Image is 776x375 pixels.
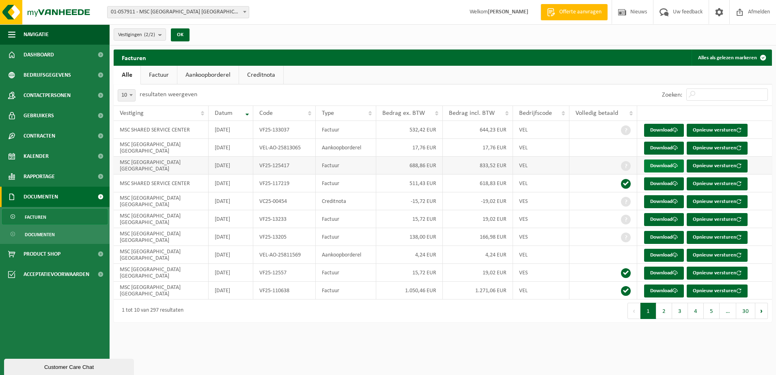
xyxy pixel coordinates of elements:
[316,264,376,282] td: Factuur
[488,9,528,15] strong: [PERSON_NAME]
[114,66,140,84] a: Alle
[24,106,54,126] span: Gebruikers
[114,282,209,300] td: MSC [GEOGRAPHIC_DATA] [GEOGRAPHIC_DATA]
[513,264,569,282] td: VES
[209,228,254,246] td: [DATE]
[253,282,316,300] td: VF25-110638
[443,121,513,139] td: 644,23 EUR
[177,66,239,84] a: Aankoopborderel
[687,249,748,262] button: Opnieuw versturen
[316,228,376,246] td: Factuur
[239,66,283,84] a: Creditnota
[736,303,755,319] button: 30
[108,6,249,18] span: 01-057911 - MSC BELGIUM NV - ANTWERPEN
[443,192,513,210] td: -19,02 EUR
[443,157,513,175] td: 833,52 EUR
[120,110,144,116] span: Vestiging
[513,175,569,192] td: VEL
[171,28,190,41] button: OK
[644,249,684,262] a: Download
[209,210,254,228] td: [DATE]
[209,121,254,139] td: [DATE]
[662,92,682,98] label: Zoeken:
[215,110,233,116] span: Datum
[692,50,771,66] button: Alles als gelezen markeren
[376,121,443,139] td: 532,42 EUR
[141,66,177,84] a: Factuur
[118,89,136,101] span: 10
[253,246,316,264] td: VEL-AO-25811569
[316,121,376,139] td: Factuur
[316,157,376,175] td: Factuur
[687,124,748,137] button: Opnieuw versturen
[449,110,495,116] span: Bedrag incl. BTW
[114,121,209,139] td: MSC SHARED SERVICE CENTER
[209,264,254,282] td: [DATE]
[114,139,209,157] td: MSC [GEOGRAPHIC_DATA] [GEOGRAPHIC_DATA]
[687,177,748,190] button: Opnieuw versturen
[24,85,71,106] span: Contactpersonen
[644,213,684,226] a: Download
[644,159,684,172] a: Download
[114,192,209,210] td: MSC [GEOGRAPHIC_DATA] [GEOGRAPHIC_DATA]
[24,264,89,284] span: Acceptatievoorwaarden
[640,303,656,319] button: 1
[253,139,316,157] td: VEL-AO-25813065
[644,267,684,280] a: Download
[704,303,720,319] button: 5
[118,29,155,41] span: Vestigingen
[644,177,684,190] a: Download
[687,284,748,297] button: Opnieuw versturen
[513,121,569,139] td: VEL
[253,210,316,228] td: VF25-13233
[209,139,254,157] td: [DATE]
[140,91,197,98] label: resultaten weergeven
[376,210,443,228] td: 15,72 EUR
[107,6,249,18] span: 01-057911 - MSC BELGIUM NV - ANTWERPEN
[144,32,155,37] count: (2/2)
[644,142,684,155] a: Download
[376,157,443,175] td: 688,86 EUR
[253,228,316,246] td: VF25-13205
[557,8,604,16] span: Offerte aanvragen
[316,192,376,210] td: Creditnota
[209,282,254,300] td: [DATE]
[114,246,209,264] td: MSC [GEOGRAPHIC_DATA] [GEOGRAPHIC_DATA]
[253,192,316,210] td: VC25-00454
[541,4,608,20] a: Offerte aanvragen
[24,187,58,207] span: Documenten
[114,28,166,41] button: Vestigingen(2/2)
[513,228,569,246] td: VES
[382,110,425,116] span: Bedrag ex. BTW
[376,139,443,157] td: 17,76 EUR
[4,357,136,375] iframe: chat widget
[513,157,569,175] td: VEL
[688,303,704,319] button: 4
[644,284,684,297] a: Download
[118,90,135,101] span: 10
[24,146,49,166] span: Kalender
[209,175,254,192] td: [DATE]
[672,303,688,319] button: 3
[209,246,254,264] td: [DATE]
[755,303,768,319] button: Next
[24,65,71,85] span: Bedrijfsgegevens
[114,210,209,228] td: MSC [GEOGRAPHIC_DATA] [GEOGRAPHIC_DATA]
[376,192,443,210] td: -15,72 EUR
[253,264,316,282] td: VF25-12557
[443,264,513,282] td: 19,02 EUR
[253,157,316,175] td: VF25-125417
[316,246,376,264] td: Aankoopborderel
[513,282,569,300] td: VEL
[24,244,60,264] span: Product Shop
[376,228,443,246] td: 138,00 EUR
[376,282,443,300] td: 1.050,46 EUR
[253,175,316,192] td: VF25-117219
[253,121,316,139] td: VF25-133037
[443,246,513,264] td: 4,24 EUR
[114,264,209,282] td: MSC [GEOGRAPHIC_DATA] [GEOGRAPHIC_DATA]
[25,227,55,242] span: Documenten
[644,124,684,137] a: Download
[656,303,672,319] button: 2
[443,175,513,192] td: 618,83 EUR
